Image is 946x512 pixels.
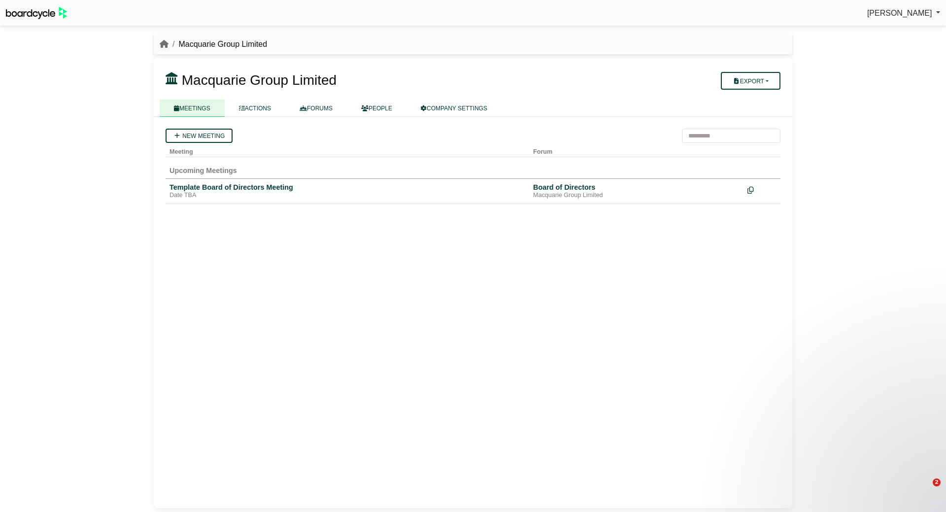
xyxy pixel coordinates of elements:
button: Export [721,72,780,90]
div: Board of Directors [533,183,740,192]
nav: breadcrumb [160,38,267,51]
div: Macquarie Group Limited [533,192,740,200]
div: Template Board of Directors Meeting [169,183,525,192]
a: ACTIONS [225,100,285,117]
span: Upcoming Meetings [169,167,237,174]
a: New meeting [166,129,233,143]
span: Macquarie Group Limited [182,72,337,88]
div: Date TBA [169,192,525,200]
a: MEETINGS [160,100,225,117]
iframe: Intercom live chat [912,478,936,502]
img: BoardcycleBlackGreen-aaafeed430059cb809a45853b8cf6d952af9d84e6e89e1f1685b34bfd5cb7d64.svg [6,7,67,19]
a: FORUMS [285,100,347,117]
li: Macquarie Group Limited [169,38,267,51]
a: Template Board of Directors Meeting Date TBA [169,183,525,200]
th: Forum [529,143,743,157]
a: PEOPLE [347,100,406,117]
div: Make a copy [747,183,777,196]
a: Board of Directors Macquarie Group Limited [533,183,740,200]
a: [PERSON_NAME] [867,7,940,20]
span: 2 [933,478,941,486]
a: COMPANY SETTINGS [406,100,502,117]
span: [PERSON_NAME] [867,9,932,17]
th: Meeting [166,143,529,157]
